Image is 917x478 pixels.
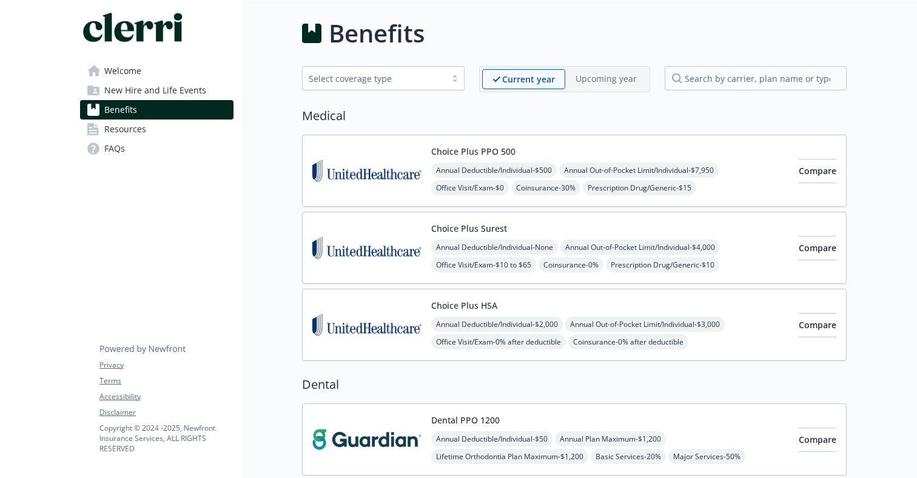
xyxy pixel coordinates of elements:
[565,69,647,89] span: Upcoming year
[606,257,719,272] span: Prescription Drug/Generic - $10
[565,317,725,332] span: Annual Out-of-Pocket Limit/Individual - $3,000
[302,107,847,125] h2: Medical
[104,81,206,100] span: New Hire and Life Events
[431,431,553,446] span: Annual Deductible/Individual - $50
[799,313,836,337] button: Compare
[431,299,497,312] button: Choice Plus HSA
[799,159,836,183] button: Compare
[568,334,688,349] span: Coinsurance - 0% after deductible
[99,391,233,402] a: Accessibility
[80,139,233,158] a: FAQs
[665,66,847,90] input: search by carrier, plan name or type
[431,180,509,195] span: Office Visit/Exam - $0
[80,61,233,81] a: Welcome
[799,319,836,331] span: Compare
[312,299,422,351] img: United Healthcare Insurance Company carrier logo
[559,163,719,178] span: Annual Out-of-Pocket Limit/Individual - $7,950
[104,119,146,139] span: Resources
[502,73,555,86] p: Current year
[104,61,141,81] span: Welcome
[583,180,696,195] span: Prescription Drug/Generic - $15
[431,317,563,332] span: Annual Deductible/Individual - $2,000
[329,15,425,52] h1: Benefits
[431,240,558,255] span: Annual Deductible/Individual - None
[312,414,422,465] img: Guardian carrier logo
[799,434,836,445] span: Compare
[799,428,836,452] button: Compare
[576,72,637,85] p: Upcoming year
[99,407,233,418] a: Disclaimer
[799,165,836,177] span: Compare
[799,242,836,254] span: Compare
[104,139,125,158] span: FAQs
[99,360,233,371] a: Privacy
[799,236,836,260] button: Compare
[560,240,720,255] span: Annual Out-of-Pocket Limit/Individual - $4,000
[99,375,233,386] a: Terms
[104,100,137,119] span: Benefits
[591,449,666,464] span: Basic Services - 20%
[431,163,557,178] span: Annual Deductible/Individual - $500
[312,145,422,197] img: United Healthcare Insurance Company carrier logo
[431,145,516,158] button: Choice Plus PPO 500
[431,257,536,272] span: Office Visit/Exam - $10 to $65
[555,431,666,446] span: Annual Plan Maximum - $1,200
[668,449,745,464] span: Major Services - 50%
[431,334,566,349] span: Office Visit/Exam - 0% after deductible
[431,449,588,464] span: Lifetime Orthodontia Plan Maximum - $1,200
[539,257,603,272] span: Coinsurance - 0%
[99,423,233,454] p: Copyright © 2024 - 2025 , Newfront Insurance Services, ALL RIGHTS RESERVED
[80,81,233,100] a: New Hire and Life Events
[431,222,507,235] button: Choice Plus Surest
[431,414,500,426] button: Dental PPO 1200
[302,375,847,394] h2: Dental
[309,72,440,85] div: Select coverage type
[80,100,233,119] a: Benefits
[511,180,580,195] span: Coinsurance - 30%
[312,222,422,274] img: United Healthcare Insurance Company carrier logo
[80,119,233,139] a: Resources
